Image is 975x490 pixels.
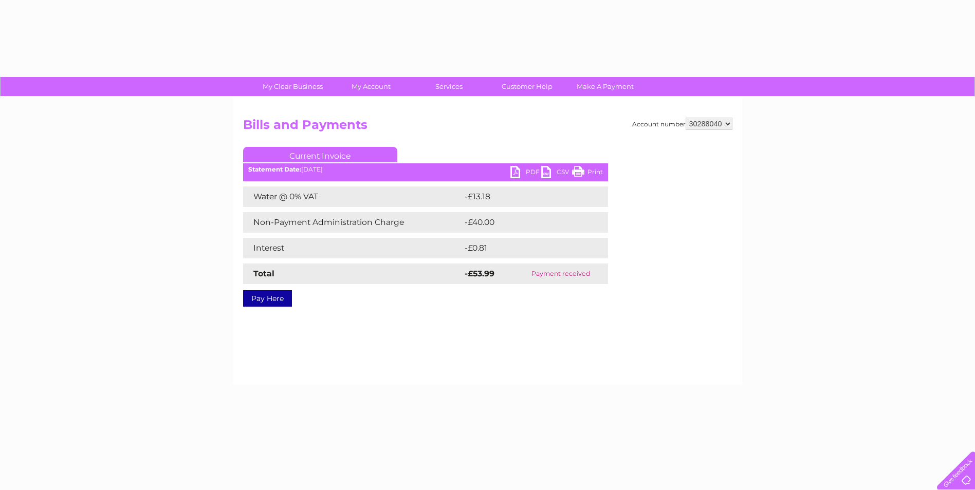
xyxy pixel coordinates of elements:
[541,166,572,181] a: CSV
[513,263,608,284] td: Payment received
[407,77,491,96] a: Services
[465,269,494,278] strong: -£53.99
[250,77,335,96] a: My Clear Business
[632,118,732,130] div: Account number
[243,238,462,258] td: Interest
[243,166,608,173] div: [DATE]
[248,165,301,173] b: Statement Date:
[253,269,274,278] strong: Total
[572,166,603,181] a: Print
[328,77,413,96] a: My Account
[243,186,462,207] td: Water @ 0% VAT
[243,290,292,307] a: Pay Here
[485,77,569,96] a: Customer Help
[510,166,541,181] a: PDF
[243,118,732,137] h2: Bills and Payments
[563,77,648,96] a: Make A Payment
[462,238,585,258] td: -£0.81
[462,212,590,233] td: -£40.00
[243,147,397,162] a: Current Invoice
[243,212,462,233] td: Non-Payment Administration Charge
[462,186,587,207] td: -£13.18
